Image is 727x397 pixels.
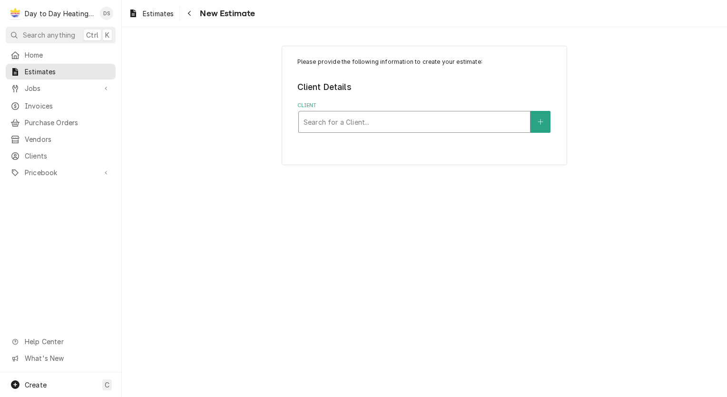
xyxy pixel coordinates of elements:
[297,102,552,133] div: Client
[9,7,22,20] div: D
[25,50,111,60] span: Home
[297,58,552,66] p: Please provide the following information to create your estimate:
[25,337,110,347] span: Help Center
[25,134,111,144] span: Vendors
[6,350,116,366] a: Go to What's New
[100,7,113,20] div: DS
[531,111,550,133] button: Create New Client
[6,131,116,147] a: Vendors
[125,6,177,21] a: Estimates
[297,58,552,133] div: Estimate Create/Update Form
[297,81,552,93] legend: Client Details
[25,168,97,178] span: Pricebook
[25,67,111,77] span: Estimates
[25,381,47,389] span: Create
[6,80,116,96] a: Go to Jobs
[25,353,110,363] span: What's New
[9,7,22,20] div: Day to Day Heating and Cooling's Avatar
[23,30,75,40] span: Search anything
[6,64,116,79] a: Estimates
[100,7,113,20] div: David Silvestre's Avatar
[25,83,97,93] span: Jobs
[282,46,567,165] div: Estimate Create/Update
[25,151,111,161] span: Clients
[25,101,111,111] span: Invoices
[6,148,116,164] a: Clients
[297,102,552,109] label: Client
[105,30,109,40] span: K
[6,98,116,114] a: Invoices
[6,115,116,130] a: Purchase Orders
[538,119,543,125] svg: Create New Client
[143,9,174,19] span: Estimates
[105,380,109,390] span: C
[86,30,98,40] span: Ctrl
[25,9,95,19] div: Day to Day Heating and Cooling
[6,334,116,349] a: Go to Help Center
[6,165,116,180] a: Go to Pricebook
[6,47,116,63] a: Home
[6,27,116,43] button: Search anythingCtrlK
[182,6,197,21] button: Navigate back
[25,118,111,128] span: Purchase Orders
[197,7,255,20] span: New Estimate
